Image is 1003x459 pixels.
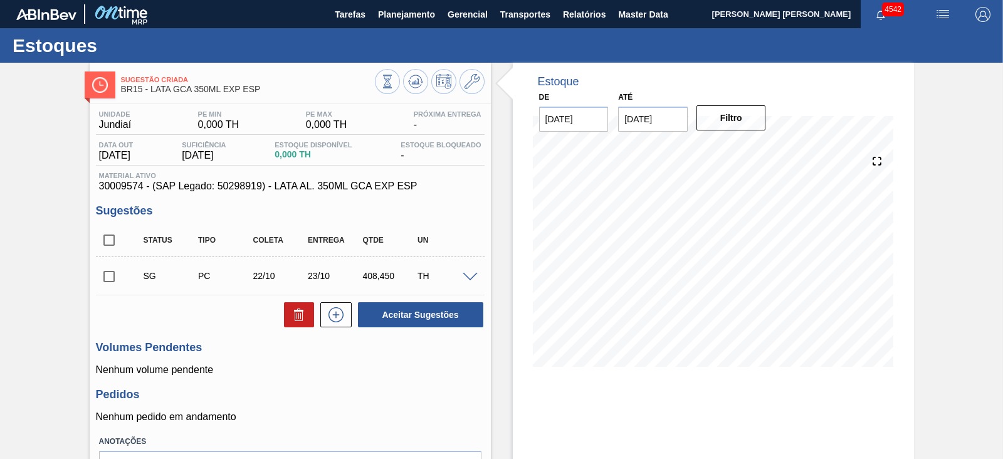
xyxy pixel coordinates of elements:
span: Estoque Bloqueado [401,141,481,149]
label: Anotações [99,433,481,451]
div: TH [414,271,475,281]
div: - [397,141,484,161]
div: Sugestão Criada [140,271,201,281]
div: 23/10/2025 [305,271,365,281]
div: Excluir Sugestões [278,302,314,327]
label: Até [618,93,633,102]
h3: Sugestões [96,204,485,218]
span: Próxima Entrega [414,110,481,118]
button: Visão Geral dos Estoques [375,69,400,94]
span: PE MIN [198,110,239,118]
button: Ir ao Master Data / Geral [459,69,485,94]
div: Pedido de Compra [195,271,255,281]
div: UN [414,236,475,245]
img: userActions [935,7,950,22]
span: 0,000 TH [275,150,352,159]
p: Nenhum pedido em andamento [96,411,485,423]
div: Estoque [538,75,579,88]
div: Status [140,236,201,245]
span: [DATE] [99,150,134,161]
button: Atualizar Gráfico [403,69,428,94]
span: Planejamento [378,7,435,22]
span: Jundiaí [99,119,132,130]
span: 0,000 TH [306,119,347,130]
input: dd/mm/yyyy [539,107,609,132]
span: [DATE] [182,150,226,161]
div: Nova sugestão [314,302,352,327]
span: Transportes [500,7,550,22]
h3: Volumes Pendentes [96,341,485,354]
img: TNhmsLtSVTkK8tSr43FrP2fwEKptu5GPRR3wAAAABJRU5ErkJggg== [16,9,76,20]
button: Notificações [861,6,901,23]
div: 408,450 [360,271,420,281]
img: Logout [975,7,990,22]
span: Material ativo [99,172,481,179]
button: Aceitar Sugestões [358,302,483,327]
p: Nenhum volume pendente [96,364,485,376]
label: De [539,93,550,102]
span: Master Data [618,7,668,22]
span: Suficiência [182,141,226,149]
img: Ícone [92,77,108,93]
div: Coleta [250,236,310,245]
span: PE MAX [306,110,347,118]
span: Relatórios [563,7,606,22]
div: 22/10/2025 [250,271,310,281]
button: Programar Estoque [431,69,456,94]
span: Data out [99,141,134,149]
span: Unidade [99,110,132,118]
h3: Pedidos [96,388,485,401]
span: 30009574 - (SAP Legado: 50298919) - LATA AL. 350ML GCA EXP ESP [99,181,481,192]
span: Tarefas [335,7,365,22]
span: Gerencial [448,7,488,22]
span: 0,000 TH [198,119,239,130]
h1: Estoques [13,38,235,53]
div: Qtde [360,236,420,245]
div: Aceitar Sugestões [352,301,485,329]
div: - [411,110,485,130]
div: Tipo [195,236,255,245]
span: Estoque Disponível [275,141,352,149]
button: Filtro [696,105,766,130]
input: dd/mm/yyyy [618,107,688,132]
span: BR15 - LATA GCA 350ML EXP ESP [121,85,375,94]
span: Sugestão Criada [121,76,375,83]
div: Entrega [305,236,365,245]
span: 4542 [882,3,904,16]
